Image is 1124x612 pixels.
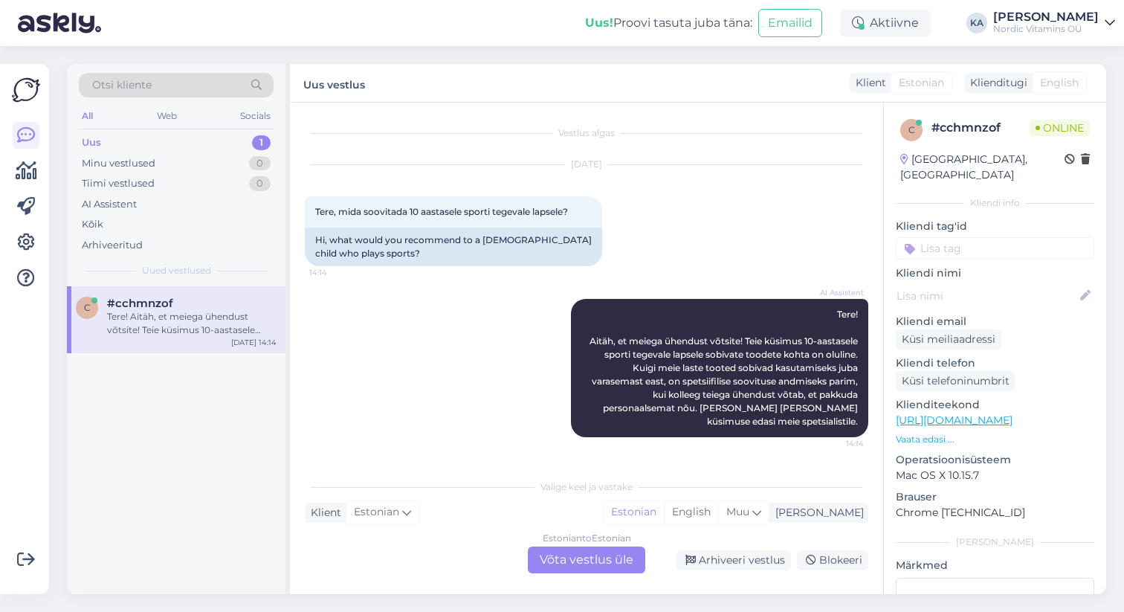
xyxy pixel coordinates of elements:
[305,228,602,266] div: Hi, what would you recommend to a [DEMOGRAPHIC_DATA] child who plays sports?
[896,505,1094,521] p: Chrome [TECHNICAL_ID]
[82,197,137,212] div: AI Assistent
[237,106,274,126] div: Socials
[315,206,568,217] span: Tere, mida soovitada 10 aastasele sporti tegevale lapsele?
[900,152,1065,183] div: [GEOGRAPHIC_DATA], [GEOGRAPHIC_DATA]
[896,535,1094,549] div: [PERSON_NAME]
[107,297,173,310] span: #cchmnzof
[908,124,915,135] span: c
[249,176,271,191] div: 0
[305,505,341,521] div: Klient
[758,9,822,37] button: Emailid
[92,77,152,93] span: Otsi kliente
[896,489,1094,505] p: Brauser
[808,287,864,298] span: AI Assistent
[896,468,1094,483] p: Mac OS X 10.15.7
[966,13,987,33] div: KA
[896,433,1094,446] p: Vaata edasi ...
[896,314,1094,329] p: Kliendi email
[305,126,868,140] div: Vestlus algas
[252,135,271,150] div: 1
[249,156,271,171] div: 0
[896,355,1094,371] p: Kliendi telefon
[303,73,365,93] label: Uus vestlus
[896,265,1094,281] p: Kliendi nimi
[354,504,399,521] span: Estonian
[808,438,864,449] span: 14:14
[305,158,868,171] div: [DATE]
[896,219,1094,234] p: Kliendi tag'id
[896,237,1094,260] input: Lisa tag
[79,106,96,126] div: All
[896,452,1094,468] p: Operatsioonisüsteem
[664,501,718,524] div: English
[142,264,211,277] span: Uued vestlused
[676,550,791,570] div: Arhiveeri vestlus
[896,397,1094,413] p: Klienditeekond
[585,14,752,32] div: Proovi tasuta juba täna:
[899,75,944,91] span: Estonian
[1030,120,1090,136] span: Online
[154,106,180,126] div: Web
[107,310,277,337] div: Tere! Aitäh, et meiega ühendust võtsite! Teie küsimus 10-aastasele sporti tegevale lapsele sobiva...
[1040,75,1079,91] span: English
[585,16,613,30] b: Uus!
[797,550,868,570] div: Blokeeri
[993,11,1099,23] div: [PERSON_NAME]
[305,480,868,494] div: Valige keel ja vastake
[931,119,1030,137] div: # cchmnzof
[590,309,860,427] span: Tere! Aitäh, et meiega ühendust võtsite! Teie küsimus 10-aastasele sporti tegevale lapsele sobiva...
[964,75,1027,91] div: Klienditugi
[840,10,931,36] div: Aktiivne
[82,176,155,191] div: Tiimi vestlused
[896,371,1015,391] div: Küsi telefoninumbrit
[896,196,1094,210] div: Kliendi info
[82,238,143,253] div: Arhiveeritud
[82,135,101,150] div: Uus
[726,505,749,518] span: Muu
[604,501,664,524] div: Estonian
[84,302,91,313] span: c
[82,156,155,171] div: Minu vestlused
[12,76,40,104] img: Askly Logo
[993,11,1115,35] a: [PERSON_NAME]Nordic Vitamins OÜ
[897,288,1077,304] input: Lisa nimi
[896,329,1001,350] div: Küsi meiliaadressi
[528,547,645,573] div: Võta vestlus üle
[82,217,103,232] div: Kõik
[231,337,277,348] div: [DATE] 14:14
[309,267,365,278] span: 14:14
[850,75,886,91] div: Klient
[543,532,631,545] div: Estonian to Estonian
[769,505,864,521] div: [PERSON_NAME]
[896,413,1012,427] a: [URL][DOMAIN_NAME]
[896,558,1094,573] p: Märkmed
[993,23,1099,35] div: Nordic Vitamins OÜ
